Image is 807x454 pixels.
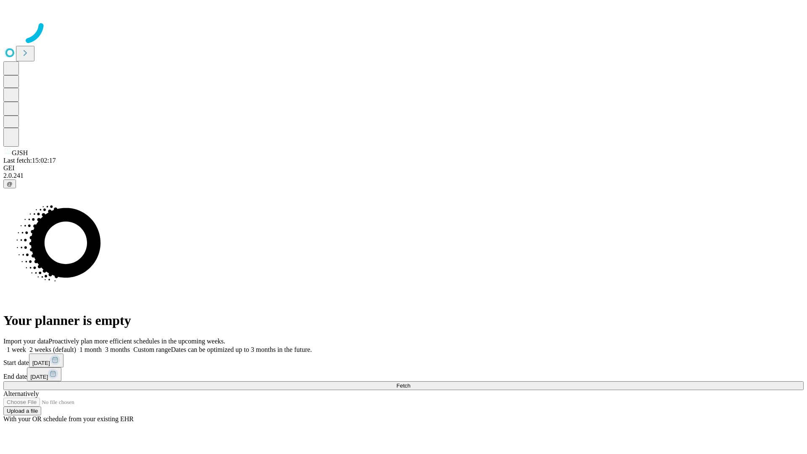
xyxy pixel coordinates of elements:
[27,367,61,381] button: [DATE]
[12,149,28,156] span: GJSH
[396,383,410,389] span: Fetch
[7,346,26,353] span: 1 week
[3,367,804,381] div: End date
[79,346,102,353] span: 1 month
[29,346,76,353] span: 2 weeks (default)
[7,181,13,187] span: @
[3,164,804,172] div: GEI
[3,179,16,188] button: @
[29,354,63,367] button: [DATE]
[49,338,225,345] span: Proactively plan more efficient schedules in the upcoming weeks.
[3,172,804,179] div: 2.0.241
[105,346,130,353] span: 3 months
[3,381,804,390] button: Fetch
[3,338,49,345] span: Import your data
[3,157,56,164] span: Last fetch: 15:02:17
[32,360,50,366] span: [DATE]
[30,374,48,380] span: [DATE]
[3,354,804,367] div: Start date
[3,415,134,422] span: With your OR schedule from your existing EHR
[3,390,39,397] span: Alternatively
[133,346,171,353] span: Custom range
[3,313,804,328] h1: Your planner is empty
[3,406,41,415] button: Upload a file
[171,346,312,353] span: Dates can be optimized up to 3 months in the future.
